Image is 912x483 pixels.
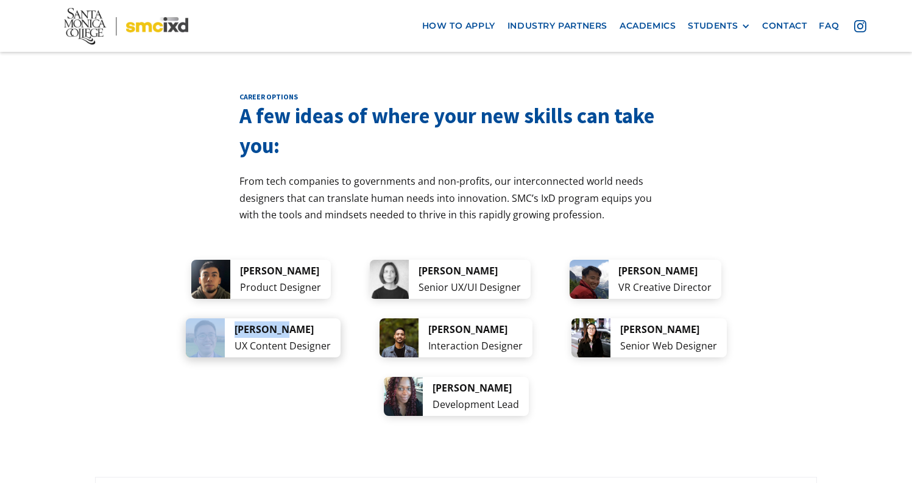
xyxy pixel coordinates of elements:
[618,263,712,279] div: [PERSON_NAME]
[239,92,673,102] h2: career options
[433,396,519,413] div: Development Lead
[620,338,717,354] div: Senior Web Designer
[239,101,673,161] h3: A few ideas of where your new skills can take you:
[419,279,521,296] div: Senior UX/UI Designer
[419,263,521,279] div: [PERSON_NAME]
[428,321,523,338] div: [PERSON_NAME]
[239,173,673,223] p: From tech companies to governments and non-profits, our interconnected world needs designers that...
[688,21,738,31] div: STUDENTS
[235,321,331,338] div: [PERSON_NAME]
[813,15,845,37] a: faq
[613,15,682,37] a: Academics
[240,263,321,279] div: [PERSON_NAME]
[620,321,717,338] div: [PERSON_NAME]
[235,338,331,354] div: UX Content Designer
[416,15,501,37] a: how to apply
[64,8,188,45] img: Santa Monica College - SMC IxD logo
[618,279,712,296] div: VR Creative Director
[433,380,519,396] div: [PERSON_NAME]
[854,20,866,32] img: icon - instagram
[756,15,813,37] a: contact
[428,338,523,354] div: Interaction Designer
[501,15,613,37] a: industry partners
[688,21,750,31] div: STUDENTS
[240,279,321,296] div: Product Designer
